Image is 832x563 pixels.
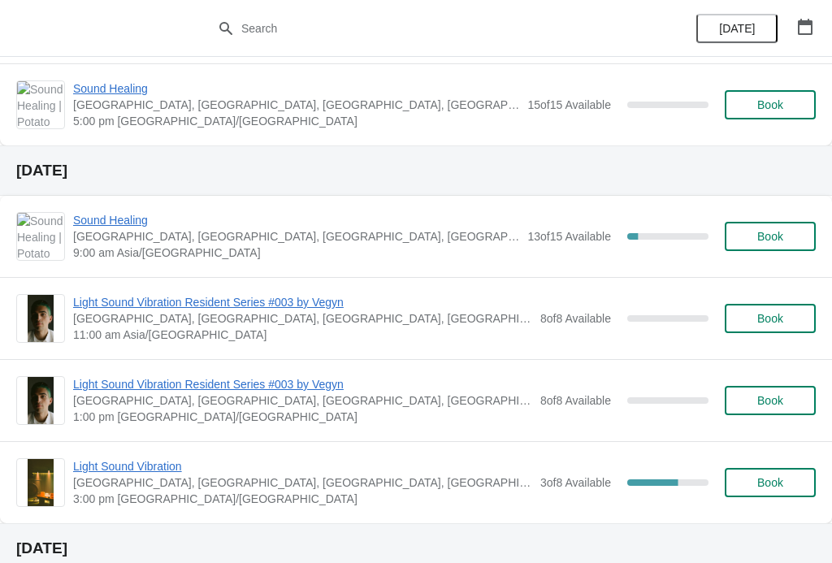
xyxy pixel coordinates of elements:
[725,386,816,415] button: Book
[73,392,532,409] span: [GEOGRAPHIC_DATA], [GEOGRAPHIC_DATA], [GEOGRAPHIC_DATA], [GEOGRAPHIC_DATA], [GEOGRAPHIC_DATA]
[73,327,532,343] span: 11:00 am Asia/[GEOGRAPHIC_DATA]
[757,476,783,489] span: Book
[725,468,816,497] button: Book
[240,14,624,43] input: Search
[757,98,783,111] span: Book
[73,294,532,310] span: Light Sound Vibration Resident Series #003 by Vegyn
[73,491,532,507] span: 3:00 pm [GEOGRAPHIC_DATA]/[GEOGRAPHIC_DATA]
[28,295,54,342] img: Light Sound Vibration Resident Series #003 by Vegyn | Potato Head Suites & Studios, Jalan Petiten...
[17,81,64,128] img: Sound Healing | Potato Head Suites & Studios, Jalan Petitenget, Seminyak, Badung Regency, Bali, I...
[17,213,64,260] img: Sound Healing | Potato Head Suites & Studios, Jalan Petitenget, Seminyak, Badung Regency, Bali, I...
[757,312,783,325] span: Book
[527,98,611,111] span: 15 of 15 Available
[527,230,611,243] span: 13 of 15 Available
[73,458,532,474] span: Light Sound Vibration
[73,245,519,261] span: 9:00 am Asia/[GEOGRAPHIC_DATA]
[73,212,519,228] span: Sound Healing
[73,228,519,245] span: [GEOGRAPHIC_DATA], [GEOGRAPHIC_DATA], [GEOGRAPHIC_DATA], [GEOGRAPHIC_DATA], [GEOGRAPHIC_DATA]
[725,304,816,333] button: Book
[696,14,778,43] button: [DATE]
[73,376,532,392] span: Light Sound Vibration Resident Series #003 by Vegyn
[725,90,816,119] button: Book
[719,22,755,35] span: [DATE]
[73,97,519,113] span: [GEOGRAPHIC_DATA], [GEOGRAPHIC_DATA], [GEOGRAPHIC_DATA], [GEOGRAPHIC_DATA], [GEOGRAPHIC_DATA]
[725,222,816,251] button: Book
[73,310,532,327] span: [GEOGRAPHIC_DATA], [GEOGRAPHIC_DATA], [GEOGRAPHIC_DATA], [GEOGRAPHIC_DATA], [GEOGRAPHIC_DATA]
[73,80,519,97] span: Sound Healing
[757,230,783,243] span: Book
[73,474,532,491] span: [GEOGRAPHIC_DATA], [GEOGRAPHIC_DATA], [GEOGRAPHIC_DATA], [GEOGRAPHIC_DATA], [GEOGRAPHIC_DATA]
[540,476,611,489] span: 3 of 8 Available
[16,540,816,557] h2: [DATE]
[540,394,611,407] span: 8 of 8 Available
[28,377,54,424] img: Light Sound Vibration Resident Series #003 by Vegyn | Potato Head Suites & Studios, Jalan Petiten...
[73,409,532,425] span: 1:00 pm [GEOGRAPHIC_DATA]/[GEOGRAPHIC_DATA]
[16,162,816,179] h2: [DATE]
[757,394,783,407] span: Book
[73,113,519,129] span: 5:00 pm [GEOGRAPHIC_DATA]/[GEOGRAPHIC_DATA]
[28,459,54,506] img: Light Sound Vibration | Potato Head Suites & Studios, Jalan Petitenget, Seminyak, Badung Regency,...
[540,312,611,325] span: 8 of 8 Available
